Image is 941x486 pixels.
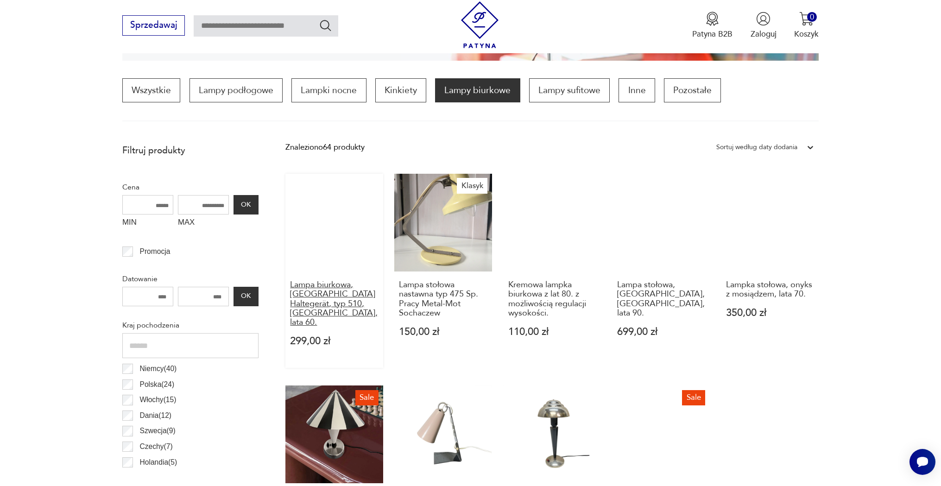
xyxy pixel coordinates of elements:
[140,410,172,422] p: Dania ( 12 )
[140,472,224,484] p: [GEOGRAPHIC_DATA] ( 4 )
[285,141,365,153] div: Znaleziono 64 produkty
[399,327,486,337] p: 150,00 zł
[692,12,733,39] button: Patyna B2B
[189,78,283,102] a: Lampy podłogowe
[756,12,770,26] img: Ikonka użytkownika
[285,174,383,368] a: Lampa biurkowa, Berlin Haltegerät, typ 510, Niemcy, lata 60.Lampa biurkowa, [GEOGRAPHIC_DATA] Hal...
[612,174,710,368] a: Lampa stołowa, Holtkotter, Niemcy, lata 90.Lampa stołowa, [GEOGRAPHIC_DATA], [GEOGRAPHIC_DATA], l...
[716,141,797,153] div: Sortuj według daty dodania
[140,441,173,453] p: Czechy ( 7 )
[122,181,259,193] p: Cena
[290,280,378,328] h3: Lampa biurkowa, [GEOGRAPHIC_DATA] Haltegerät, typ 510, [GEOGRAPHIC_DATA], lata 60.
[291,78,366,102] a: Lampki nocne
[794,29,819,39] p: Koszyk
[726,280,814,299] h3: Lampka stołowa, onyks z mosiądzem, lata 70.
[751,12,777,39] button: Zaloguj
[399,280,486,318] h3: Lampa stołowa nastawna typ 475 Sp. Pracy Metal-Mot Sochaczew
[319,19,332,32] button: Szukaj
[503,174,601,368] a: Kremowa lampka biurkowa z lat 80. z możliwością regulacji wysokości.Kremowa lampka biurkowa z lat...
[375,78,426,102] a: Kinkiety
[122,78,180,102] a: Wszystkie
[619,78,655,102] a: Inne
[122,215,173,232] label: MIN
[692,12,733,39] a: Ikona medaluPatyna B2B
[140,394,177,406] p: Włochy ( 15 )
[140,363,177,375] p: Niemcy ( 40 )
[140,379,175,391] p: Polska ( 24 )
[705,12,720,26] img: Ikona medalu
[508,327,596,337] p: 110,00 zł
[751,29,777,39] p: Zaloguj
[721,174,819,368] a: Lampka stołowa, onyks z mosiądzem, lata 70.Lampka stołowa, onyks z mosiądzem, lata 70.350,00 zł
[456,1,503,48] img: Patyna - sklep z meblami i dekoracjami vintage
[234,195,259,215] button: OK
[122,22,185,30] a: Sprzedawaj
[122,15,185,36] button: Sprzedawaj
[290,336,378,346] p: 299,00 zł
[122,145,259,157] p: Filtruj produkty
[617,327,705,337] p: 699,00 zł
[178,215,229,232] label: MAX
[394,174,492,368] a: KlasykLampa stołowa nastawna typ 475 Sp. Pracy Metal-Mot SochaczewLampa stołowa nastawna typ 475 ...
[140,456,177,468] p: Holandia ( 5 )
[799,12,814,26] img: Ikona koszyka
[617,280,705,318] h3: Lampa stołowa, [GEOGRAPHIC_DATA], [GEOGRAPHIC_DATA], lata 90.
[122,273,259,285] p: Datowanie
[692,29,733,39] p: Patyna B2B
[140,425,176,437] p: Szwecja ( 9 )
[435,78,520,102] a: Lampy biurkowe
[234,287,259,306] button: OK
[664,78,721,102] a: Pozostałe
[807,12,817,22] div: 0
[726,308,814,318] p: 350,00 zł
[140,246,171,258] p: Promocja
[508,280,596,318] h3: Kremowa lampka biurkowa z lat 80. z możliwością regulacji wysokości.
[794,12,819,39] button: 0Koszyk
[529,78,610,102] a: Lampy sufitowe
[122,319,259,331] p: Kraj pochodzenia
[909,449,935,475] iframe: Smartsupp widget button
